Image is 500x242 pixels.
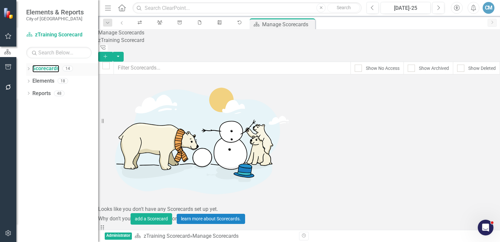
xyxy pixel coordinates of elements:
div: Show Deleted [468,65,496,71]
iframe: Intercom live chat [478,220,493,235]
div: Show Archived [419,65,449,71]
a: Scorecards [32,65,59,72]
div: Manage Scorecards [98,29,500,37]
div: 14 [62,66,73,71]
input: Search Below... [26,47,92,58]
img: Getting started [98,74,295,206]
div: Looks like you don't have any Scorecards set up yet. [98,206,500,213]
span: Elements & Reports [26,8,84,16]
button: [DATE]-25 [381,2,431,14]
a: Reports [32,90,51,97]
span: Administrator [105,232,132,240]
a: Elements [32,77,54,85]
div: Manage Scorecards [262,20,313,29]
div: 18 [58,78,68,84]
input: Filter Scorecards... [114,62,351,74]
small: City of [GEOGRAPHIC_DATA] [26,16,84,21]
button: add a Scorecard [131,213,172,225]
input: Search ClearPoint... [133,2,362,14]
button: CM [483,2,494,14]
a: zTraining Scorecard [26,31,92,39]
div: Show No Access [366,65,400,71]
div: » Manage Scorecards [134,232,294,240]
a: zTraining Scorecard [144,233,190,239]
a: learn more about Scorecards. [177,214,245,224]
div: zTraining Scorecard [98,37,500,44]
span: or [172,215,177,222]
button: Search [327,3,360,12]
img: ClearPoint Strategy [3,7,15,19]
span: Search [337,5,351,10]
div: 48 [54,91,64,96]
span: Why don't you [98,215,131,222]
div: [DATE]-25 [383,4,428,12]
